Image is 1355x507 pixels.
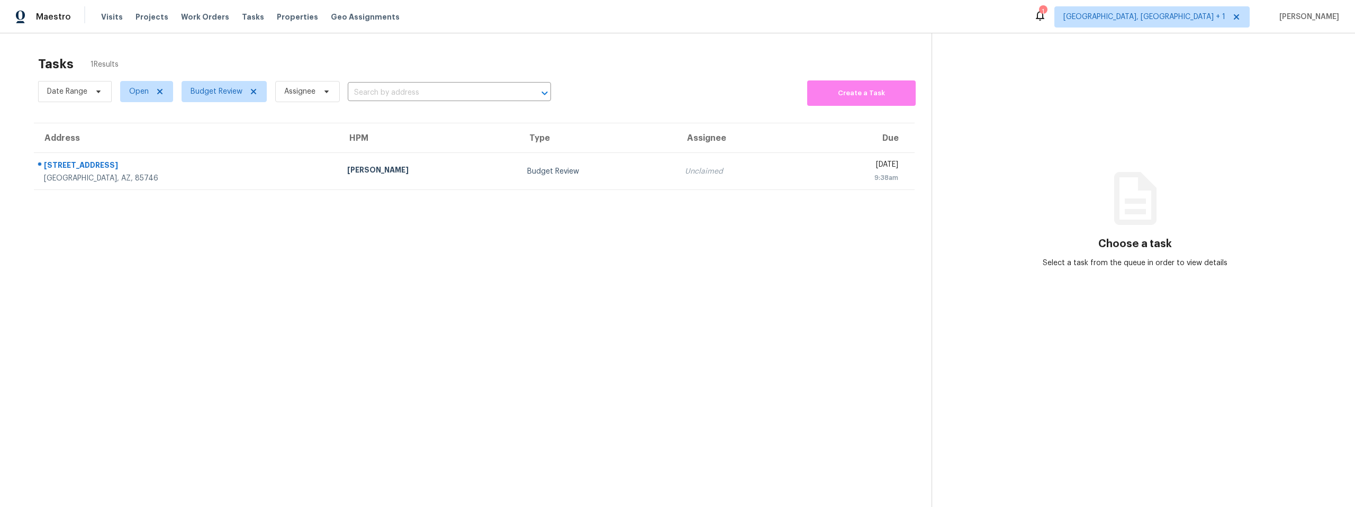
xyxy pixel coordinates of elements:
div: Select a task from the queue in order to view details [1034,258,1237,268]
span: Create a Task [812,87,910,99]
span: Geo Assignments [331,12,400,22]
div: [STREET_ADDRESS] [44,160,330,173]
span: Maestro [36,12,71,22]
span: Tasks [242,13,264,21]
h3: Choose a task [1098,239,1172,249]
span: Date Range [47,86,87,97]
th: Assignee [676,123,803,153]
input: Search by address [348,85,521,101]
div: 9:38am [811,173,898,183]
th: HPM [339,123,519,153]
div: Unclaimed [685,166,794,177]
th: Due [803,123,915,153]
button: Open [537,86,552,101]
span: Properties [277,12,318,22]
th: Address [34,123,339,153]
div: Budget Review [527,166,668,177]
span: Visits [101,12,123,22]
span: Budget Review [191,86,242,97]
span: Open [129,86,149,97]
th: Type [519,123,676,153]
div: [DATE] [811,159,898,173]
div: [GEOGRAPHIC_DATA], AZ, 85746 [44,173,330,184]
span: Assignee [284,86,315,97]
div: 1 [1039,6,1046,17]
span: [GEOGRAPHIC_DATA], [GEOGRAPHIC_DATA] + 1 [1063,12,1225,22]
span: Projects [135,12,168,22]
span: Work Orders [181,12,229,22]
button: Create a Task [807,80,916,106]
span: 1 Results [91,59,119,70]
div: [PERSON_NAME] [347,165,510,178]
span: [PERSON_NAME] [1275,12,1339,22]
h2: Tasks [38,59,74,69]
